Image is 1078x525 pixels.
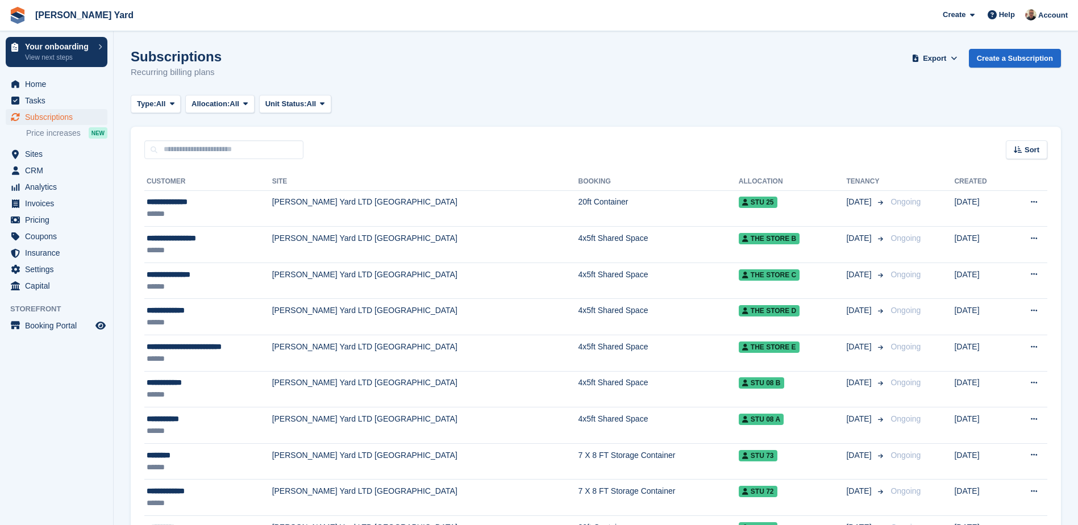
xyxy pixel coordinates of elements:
span: All [230,98,239,110]
span: Home [25,76,93,92]
p: Recurring billing plans [131,66,222,79]
span: Price increases [26,128,81,139]
td: 4x5ft Shared Space [578,335,738,372]
span: CRM [25,163,93,178]
p: View next steps [25,52,93,63]
span: Ongoing [890,197,921,206]
div: NEW [89,127,107,139]
span: Invoices [25,195,93,211]
td: 20ft Container [578,190,738,227]
a: menu [6,93,107,109]
td: 7 X 8 FT Storage Container [578,480,738,516]
td: 4x5ft Shared Space [578,262,738,299]
td: [PERSON_NAME] Yard LTD [GEOGRAPHIC_DATA] [272,443,578,480]
span: [DATE] [846,232,873,244]
span: Coupons [25,228,93,244]
span: The Store C [739,269,800,281]
span: All [307,98,317,110]
span: [DATE] [846,377,873,389]
span: Export [923,53,946,64]
td: [DATE] [954,227,1008,263]
button: Unit Status: All [259,95,331,114]
a: Your onboarding View next steps [6,37,107,67]
a: menu [6,146,107,162]
span: Insurance [25,245,93,261]
span: Storefront [10,303,113,315]
span: The Store B [739,233,800,244]
span: Allocation: [192,98,230,110]
span: [DATE] [846,341,873,353]
a: menu [6,261,107,277]
td: [PERSON_NAME] Yard LTD [GEOGRAPHIC_DATA] [272,299,578,335]
span: [DATE] [846,269,873,281]
a: Create a Subscription [969,49,1061,68]
a: Preview store [94,319,107,332]
td: 4x5ft Shared Space [578,407,738,444]
a: menu [6,318,107,334]
span: Booking Portal [25,318,93,334]
p: Your onboarding [25,43,93,51]
a: menu [6,212,107,228]
span: Ongoing [890,451,921,460]
a: menu [6,228,107,244]
span: Account [1038,10,1068,21]
span: Ongoing [890,378,921,387]
a: menu [6,179,107,195]
td: [DATE] [954,480,1008,516]
td: [DATE] [954,443,1008,480]
span: Ongoing [890,342,921,351]
span: STU 08 B [739,377,784,389]
span: Create [943,9,965,20]
th: Customer [144,173,272,191]
span: STU 08 A [739,414,784,425]
span: Capital [25,278,93,294]
th: Allocation [739,173,847,191]
th: Created [954,173,1008,191]
span: The Store D [739,305,800,316]
span: [DATE] [846,196,873,208]
a: menu [6,195,107,211]
span: The Store E [739,341,800,353]
span: [DATE] [846,413,873,425]
span: Ongoing [890,414,921,423]
td: 4x5ft Shared Space [578,299,738,335]
td: [PERSON_NAME] Yard LTD [GEOGRAPHIC_DATA] [272,371,578,407]
button: Type: All [131,95,181,114]
span: Ongoing [890,306,921,315]
span: Analytics [25,179,93,195]
a: [PERSON_NAME] Yard [31,6,138,24]
a: menu [6,278,107,294]
span: [DATE] [846,485,873,497]
span: Tasks [25,93,93,109]
td: 4x5ft Shared Space [578,371,738,407]
span: [DATE] [846,305,873,316]
td: [PERSON_NAME] Yard LTD [GEOGRAPHIC_DATA] [272,227,578,263]
th: Site [272,173,578,191]
td: [DATE] [954,407,1008,444]
button: Allocation: All [185,95,255,114]
span: Unit Status: [265,98,307,110]
span: Ongoing [890,270,921,279]
span: STU 73 [739,450,777,461]
td: [PERSON_NAME] Yard LTD [GEOGRAPHIC_DATA] [272,407,578,444]
button: Export [910,49,960,68]
a: menu [6,76,107,92]
span: Subscriptions [25,109,93,125]
span: Type: [137,98,156,110]
span: STU 25 [739,197,777,208]
td: [DATE] [954,371,1008,407]
span: Ongoing [890,234,921,243]
a: menu [6,245,107,261]
img: Si Allen [1025,9,1037,20]
span: Ongoing [890,486,921,495]
a: menu [6,163,107,178]
td: [PERSON_NAME] Yard LTD [GEOGRAPHIC_DATA] [272,480,578,516]
th: Booking [578,173,738,191]
span: Settings [25,261,93,277]
td: [DATE] [954,299,1008,335]
span: Pricing [25,212,93,228]
span: Help [999,9,1015,20]
th: Tenancy [846,173,886,191]
td: [DATE] [954,190,1008,227]
span: All [156,98,166,110]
